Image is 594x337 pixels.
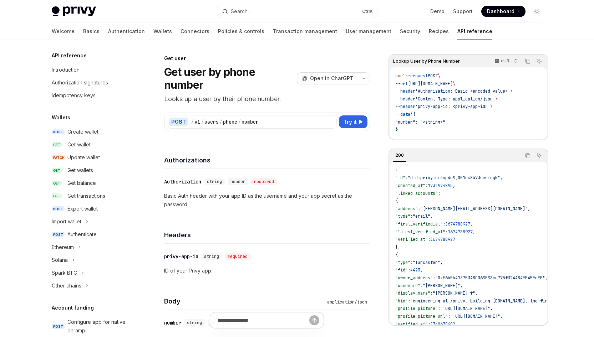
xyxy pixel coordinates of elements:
a: Welcome [52,23,75,40]
span: , [473,229,475,235]
a: Transaction management [273,23,337,40]
p: Basic Auth header with your app ID as the username and your app secret as the password. [164,192,370,209]
span: : [410,213,413,219]
span: , [500,175,503,181]
div: Spark BTC [52,269,77,277]
span: "linked_accounts" [395,191,438,196]
a: Connectors [181,23,209,40]
span: , [420,267,423,273]
span: }, [395,244,400,250]
span: POST [52,129,65,135]
h5: Account funding [52,304,94,312]
span: "[PERSON_NAME][EMAIL_ADDRESS][DOMAIN_NAME]" [420,206,528,212]
div: 200 [393,151,406,160]
span: "type" [395,213,410,219]
span: POST [52,232,65,237]
span: [URL][DOMAIN_NAME] [408,81,453,87]
span: GET [52,193,62,199]
span: "[URL][DOMAIN_NAME]" [450,313,500,319]
a: Support [453,8,473,15]
div: Import wallet [52,217,81,226]
span: \ [495,96,498,102]
button: Send message [309,315,319,325]
h5: API reference [52,51,87,60]
span: "created_at" [395,183,425,188]
div: Introduction [52,66,80,74]
div: Search... [231,7,251,16]
span: , [475,290,478,296]
button: Toggle Solana section [46,254,137,266]
div: Get balance [67,179,96,187]
a: POSTCreate wallet [46,125,137,138]
a: Basics [83,23,100,40]
div: application/json [324,299,370,306]
a: User management [346,23,391,40]
div: Update wallet [67,153,100,162]
div: number [242,118,259,125]
span: "first_verified_at" [395,221,443,227]
span: "fid" [395,267,408,273]
span: , [528,206,530,212]
a: POSTExport wallet [46,202,137,215]
img: light logo [52,6,96,16]
a: Dashboard [481,6,526,17]
h4: Authorizations [164,155,370,165]
div: Other chains [52,281,81,290]
span: : [445,229,448,235]
span: "0xE6bFb4137F3A8C069F98cc775f324A84FE45FdFF" [435,275,545,281]
span: , [500,313,503,319]
span: : [410,260,413,265]
span: GET [52,168,62,173]
a: Authorization signatures [46,76,137,89]
span: "email" [413,213,430,219]
a: Wallets [153,23,172,40]
span: Dashboard [487,8,514,15]
span: GET [52,181,62,186]
span: "verified_at" [395,237,428,242]
span: POST [52,206,65,212]
span: --header [395,96,415,102]
span: : [420,283,423,289]
div: Authorization [164,178,201,185]
span: PATCH [52,155,66,160]
div: Create wallet [67,128,98,136]
span: : [408,298,410,304]
span: "profile_picture_url" [395,313,448,319]
span: "latest_verified_at" [395,229,445,235]
span: --header [395,88,415,94]
span: "bio" [395,298,408,304]
div: Get wallet [67,140,91,149]
a: Recipes [429,23,449,40]
a: Demo [430,8,445,15]
a: GETGet balance [46,177,137,190]
span: "verified_at" [395,321,428,327]
span: GET [52,142,62,147]
span: \ [453,81,455,87]
button: Ask AI [534,57,544,66]
p: ID of your Privy app. [164,266,370,275]
span: --url [395,81,408,87]
h4: Body [164,296,324,306]
span: string [207,179,222,185]
button: Try it [339,115,367,128]
span: , [453,183,455,188]
span: "username" [395,283,420,289]
div: / [191,118,194,125]
div: / [219,118,222,125]
span: , [440,260,443,265]
button: Copy the contents from the code block [523,57,532,66]
button: Toggle Other chains section [46,279,137,292]
a: POSTConfigure app for native onramp [46,316,137,337]
button: Ask AI [534,151,544,160]
span: "did:privy:cm3np4u9j001rc8b73seqmqqk" [408,175,500,181]
span: 'Authorization: Basic <encoded-value>' [415,88,510,94]
span: : [448,313,450,319]
div: phone [223,118,237,125]
span: string [204,254,219,259]
div: required [251,178,277,185]
a: POSTAuthenticate [46,228,137,241]
div: required [225,253,250,260]
p: Looks up a user by their phone number. [164,94,370,104]
span: Ctrl K [362,9,373,14]
a: Policies & controls [218,23,264,40]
